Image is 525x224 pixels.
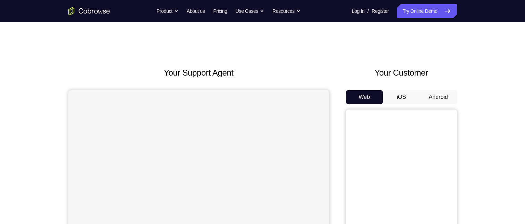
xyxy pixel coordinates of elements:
span: / [367,7,369,15]
button: Web [346,90,383,104]
button: Resources [272,4,300,18]
a: Pricing [213,4,227,18]
button: Product [156,4,178,18]
a: Log In [352,4,365,18]
a: Register [372,4,389,18]
h2: Your Support Agent [68,67,329,79]
h2: Your Customer [346,67,457,79]
button: Android [420,90,457,104]
a: About us [187,4,205,18]
a: Try Online Demo [397,4,457,18]
a: Go to the home page [68,7,110,15]
button: iOS [383,90,420,104]
button: Use Cases [236,4,264,18]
